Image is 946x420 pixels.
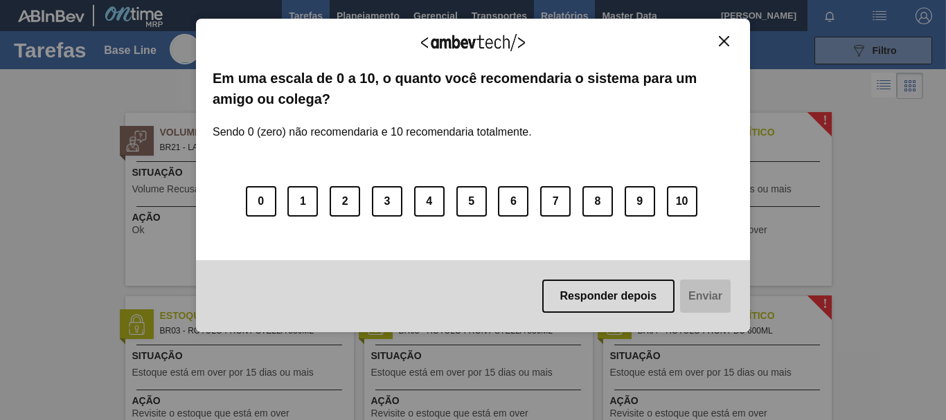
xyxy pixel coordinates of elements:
[667,186,697,217] button: 10
[213,109,532,138] label: Sendo 0 (zero) não recomendaria e 10 recomendaria totalmente.
[330,186,360,217] button: 2
[456,186,487,217] button: 5
[414,186,445,217] button: 4
[540,186,571,217] button: 7
[715,35,733,47] button: Close
[372,186,402,217] button: 3
[542,280,675,313] button: Responder depois
[625,186,655,217] button: 9
[246,186,276,217] button: 0
[421,34,525,51] img: Logo Ambevtech
[213,68,733,110] label: Em uma escala de 0 a 10, o quanto você recomendaria o sistema para um amigo ou colega?
[719,36,729,46] img: Close
[287,186,318,217] button: 1
[582,186,613,217] button: 8
[498,186,528,217] button: 6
